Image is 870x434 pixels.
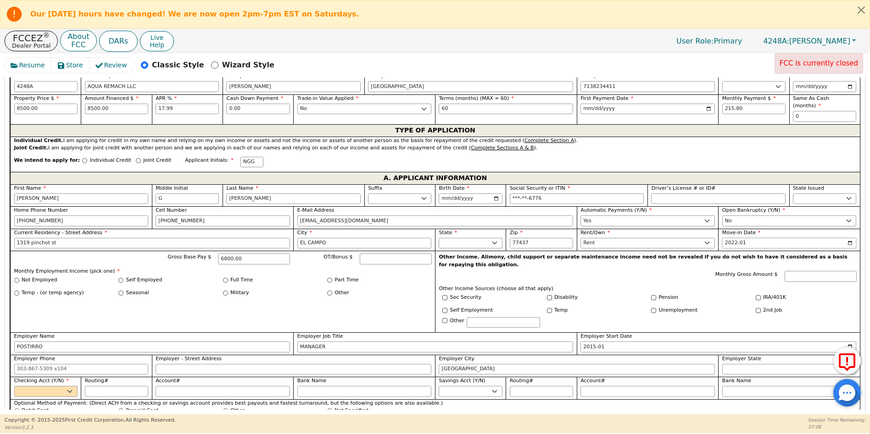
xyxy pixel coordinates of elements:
span: State Issued [793,185,824,191]
span: 4248A: [763,37,789,45]
span: Middle Initial [156,185,188,191]
input: YYYY-MM-DD [580,104,715,115]
input: Y/N [547,295,552,300]
b: Our [DATE] hours have changed! We are now open 2pm-7pm EST on Saturdays. [30,10,359,18]
button: FCCEZ®Dealer Portal [5,31,58,51]
p: Copyright © 2015- 2025 First Credit Corporation. [5,417,176,424]
button: AboutFCC [60,30,96,52]
span: Suffix [368,185,382,191]
span: Employer Phone [14,356,56,362]
span: Cash Down Payment [226,95,283,101]
button: 4248A:[PERSON_NAME] [753,34,865,48]
a: User Role:Primary [667,32,751,50]
label: 2nd Job [763,307,782,314]
input: 303-867-5309 x104 [14,364,149,375]
span: FCC is currently closed [780,59,858,67]
button: Store [51,58,90,73]
span: Trade-in Value Applied [297,95,358,101]
span: Bank Name [722,378,752,384]
p: About [67,33,89,40]
input: 303-867-5309 x104 [14,215,149,226]
span: State [439,230,457,236]
button: DARs [99,31,138,52]
span: Amount Financed $ [85,95,139,101]
span: Store [66,60,83,70]
u: Complete Sections A & B [471,145,534,151]
span: Savings Acct (Y/N) [439,378,485,384]
input: Y/N [756,308,761,313]
span: Employer Name [14,333,55,339]
p: FCC [67,41,89,49]
label: Other [450,317,464,325]
input: YYYY-MM-DD [793,81,856,92]
span: Zip [510,230,523,236]
label: Soc Security [450,294,481,302]
span: Home Phone Number [14,207,68,213]
input: YYYY-MM-DD [439,193,502,204]
span: Employer - Street Address [156,356,222,362]
span: Routing# [510,378,533,384]
span: Employer Start Date [580,333,632,339]
label: Unemployment [659,307,698,314]
span: Checking Acct (Y/N) [14,378,69,384]
button: Resume [5,58,52,73]
span: Bank Name [297,378,327,384]
input: 303-867-5309 x104 [580,81,715,92]
button: LiveHelp [140,31,174,51]
input: Y/N [442,308,447,313]
span: Applicant Initials: [185,157,234,163]
p: FCCEZ [12,33,50,43]
span: OT/Bonus $ [323,254,353,260]
label: Not Specified [335,407,368,415]
p: Wizard Style [222,60,274,71]
span: [PERSON_NAME] [763,37,850,45]
p: Version 3.2.3 [5,424,176,431]
label: Other [230,407,245,415]
button: Close alert [853,0,870,19]
span: Birth Date [439,185,469,191]
div: I am applying for joint credit with another person and we are applying in each of our names and r... [14,144,857,152]
span: Employer State [722,356,761,362]
span: Open Bankruptcy (Y/N) [722,207,785,213]
label: Military [230,289,249,297]
strong: Individual Credit. [14,137,63,143]
input: Y/N [442,295,447,300]
span: Help [150,41,164,49]
label: IRA/401K [763,294,786,302]
span: Routing# [85,378,108,384]
strong: Joint Credit. [14,145,48,151]
span: Driver’s License # or ID# [651,185,715,191]
span: Same As Cash (months) [793,95,829,109]
span: Employer Job Title [297,333,343,339]
input: Y/N [651,295,656,300]
input: 90210 [510,238,573,249]
span: Current Residency - Street Address [14,230,107,236]
span: Automatic Payments (Y/N) [580,207,652,213]
p: Other Income. Alimony, child support or separate maintenance income need not be revealed if you d... [439,253,857,269]
input: Y/N [651,308,656,313]
span: Live [150,34,164,41]
label: Seasonal [126,289,149,297]
span: Rent/Own [580,230,610,236]
span: Optional Method of Payment: (Direct ACH from a checking or savings account provides best payouts ... [14,400,857,407]
span: APR % [156,95,177,101]
label: Pension [659,294,678,302]
label: Self Employment [450,307,493,314]
label: Temp [554,307,568,314]
input: Y/N [756,295,761,300]
button: Review [89,58,134,73]
span: Cell Number [156,207,187,213]
span: Monthly Gross Amount $ [715,271,778,277]
p: Individual Credit [90,157,131,165]
u: Complete Section A [524,137,574,143]
p: 37:08 [808,423,865,430]
label: Full Time [230,276,253,284]
label: Other [335,289,349,297]
span: City [297,230,312,236]
span: Terms (months) (MAX = 60) [439,95,509,101]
